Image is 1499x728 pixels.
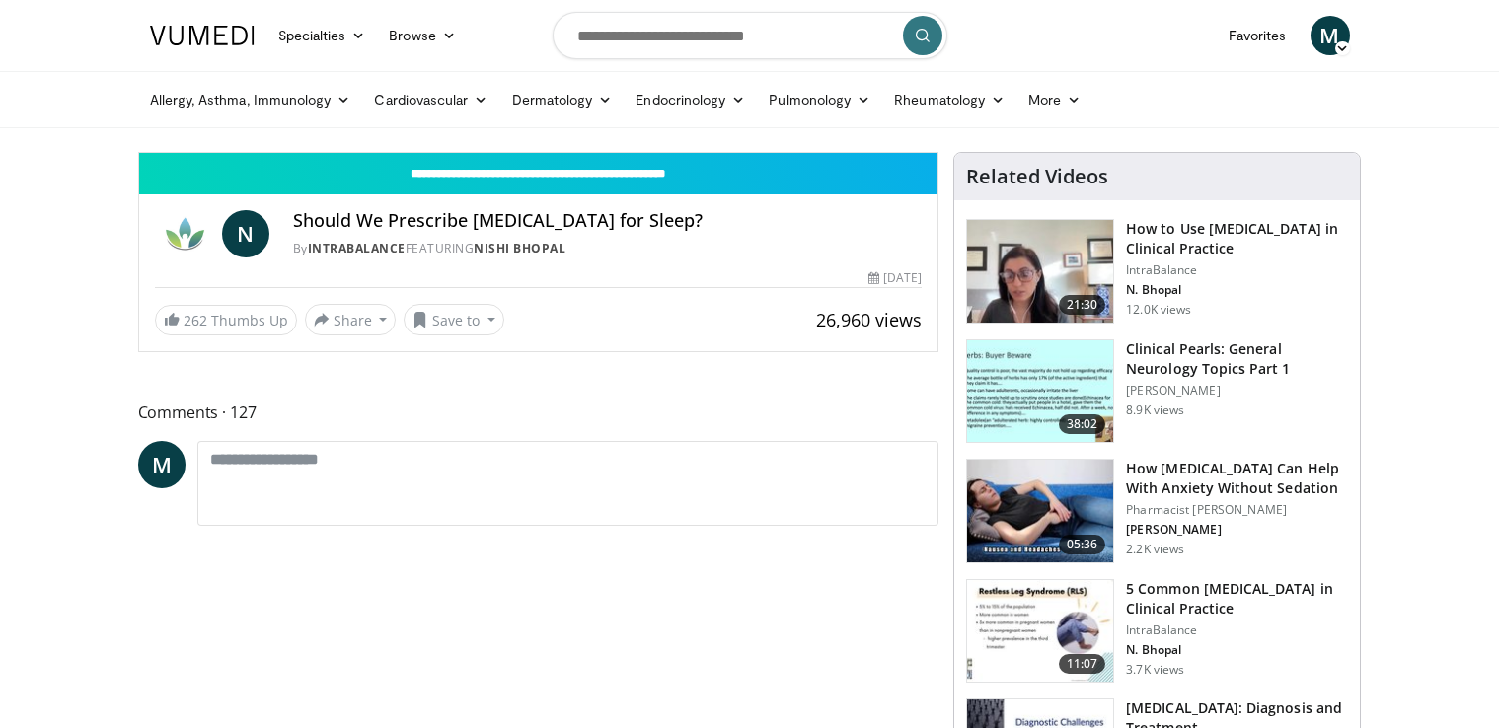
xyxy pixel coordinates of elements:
input: Search topics, interventions [553,12,947,59]
p: Pharmacist [PERSON_NAME] [1126,502,1348,518]
div: [DATE] [868,269,922,287]
a: N [222,210,269,257]
h4: Should We Prescribe [MEDICAL_DATA] for Sleep? [293,210,923,232]
a: Cardiovascular [362,80,499,119]
p: [PERSON_NAME] [1126,522,1348,538]
span: 05:36 [1059,535,1106,554]
h3: Clinical Pearls: General Neurology Topics Part 1 [1126,339,1348,379]
div: By FEATURING [293,240,923,257]
span: Comments 127 [138,400,939,425]
button: Share [305,304,397,335]
a: Dermatology [500,80,625,119]
span: 26,960 views [816,308,922,331]
a: More [1016,80,1092,119]
a: 11:07 5 Common [MEDICAL_DATA] in Clinical Practice IntraBalance N. Bhopal 3.7K views [966,579,1348,684]
a: 21:30 How to Use [MEDICAL_DATA] in Clinical Practice IntraBalance N. Bhopal 12.0K views [966,219,1348,324]
span: 262 [184,311,207,329]
img: 7bfe4765-2bdb-4a7e-8d24-83e30517bd33.150x105_q85_crop-smart_upscale.jpg [967,460,1113,562]
img: 662646f3-24dc-48fd-91cb-7f13467e765c.150x105_q85_crop-smart_upscale.jpg [967,220,1113,323]
h3: How to Use [MEDICAL_DATA] in Clinical Practice [1126,219,1348,258]
p: 8.9K views [1126,402,1184,418]
a: 05:36 How [MEDICAL_DATA] Can Help With Anxiety Without Sedation Pharmacist [PERSON_NAME] [PERSON_... [966,459,1348,563]
p: N. Bhopal [1126,282,1348,298]
a: Endocrinology [624,80,757,119]
h4: Related Videos [966,165,1108,188]
a: Browse [377,16,468,55]
span: 21:30 [1059,295,1106,315]
a: Allergy, Asthma, Immunology [138,80,363,119]
p: N. Bhopal [1126,642,1348,658]
a: IntraBalance [308,240,406,256]
span: 11:07 [1059,654,1106,674]
a: 38:02 Clinical Pearls: General Neurology Topics Part 1 [PERSON_NAME] 8.9K views [966,339,1348,444]
p: IntraBalance [1126,622,1348,638]
img: e41a58fc-c8b3-4e06-accc-3dd0b2ae14cc.150x105_q85_crop-smart_upscale.jpg [967,580,1113,683]
img: 91ec4e47-6cc3-4d45-a77d-be3eb23d61cb.150x105_q85_crop-smart_upscale.jpg [967,340,1113,443]
img: VuMedi Logo [150,26,255,45]
a: Nishi Bhopal [474,240,565,256]
h3: 5 Common [MEDICAL_DATA] in Clinical Practice [1126,579,1348,619]
button: Save to [404,304,504,335]
img: IntraBalance [155,210,214,257]
h3: How [MEDICAL_DATA] Can Help With Anxiety Without Sedation [1126,459,1348,498]
a: Favorites [1217,16,1299,55]
a: 262 Thumbs Up [155,305,297,335]
span: 38:02 [1059,414,1106,434]
p: 2.2K views [1126,542,1184,557]
p: [PERSON_NAME] [1126,383,1348,399]
a: Rheumatology [882,80,1016,119]
p: 12.0K views [1126,302,1191,318]
a: M [1311,16,1350,55]
p: 3.7K views [1126,662,1184,678]
a: Specialties [266,16,378,55]
a: M [138,441,186,488]
a: Pulmonology [757,80,882,119]
p: IntraBalance [1126,262,1348,278]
